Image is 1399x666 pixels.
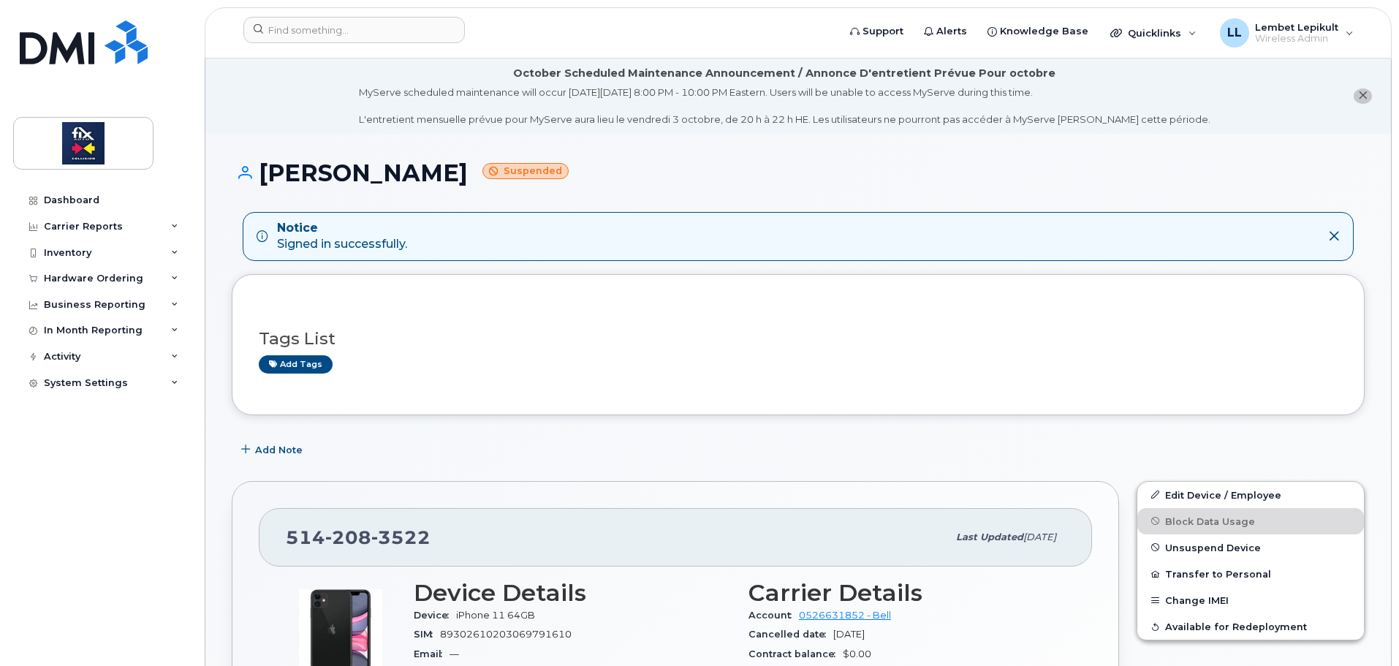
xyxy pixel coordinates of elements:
h3: Carrier Details [748,580,1066,606]
span: Device [414,610,456,621]
span: Add Note [255,443,303,457]
a: Add tags [259,355,333,374]
span: 208 [325,526,371,548]
h3: Device Details [414,580,731,606]
button: Transfer to Personal [1137,561,1364,587]
div: MyServe scheduled maintenance will occur [DATE][DATE] 8:00 PM - 10:00 PM Eastern. Users will be u... [359,86,1210,126]
strong: Notice [277,220,407,237]
span: Cancelled date [748,629,833,640]
div: Signed in successfully. [277,220,407,254]
button: Unsuspend Device [1137,534,1364,561]
span: [DATE] [1023,531,1056,542]
span: Available for Redeployment [1165,621,1307,632]
h3: Tags List [259,330,1338,348]
span: $0.00 [843,648,871,659]
span: 89302610203069791610 [440,629,572,640]
div: October Scheduled Maintenance Announcement / Annonce D'entretient Prévue Pour octobre [513,66,1055,81]
a: Edit Device / Employee [1137,482,1364,508]
span: [DATE] [833,629,865,640]
small: Suspended [482,163,569,180]
button: Available for Redeployment [1137,613,1364,640]
span: Account [748,610,799,621]
button: Change IMEI [1137,587,1364,613]
span: Last updated [956,531,1023,542]
button: close notification [1354,88,1372,104]
span: Email [414,648,450,659]
button: Block Data Usage [1137,508,1364,534]
a: 0526631852 - Bell [799,610,891,621]
span: 3522 [371,526,431,548]
button: Add Note [232,437,315,463]
span: — [450,648,459,659]
span: Unsuspend Device [1165,542,1261,553]
h1: [PERSON_NAME] [232,160,1365,186]
span: iPhone 11 64GB [456,610,535,621]
span: 514 [286,526,431,548]
span: SIM [414,629,440,640]
span: Contract balance [748,648,843,659]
